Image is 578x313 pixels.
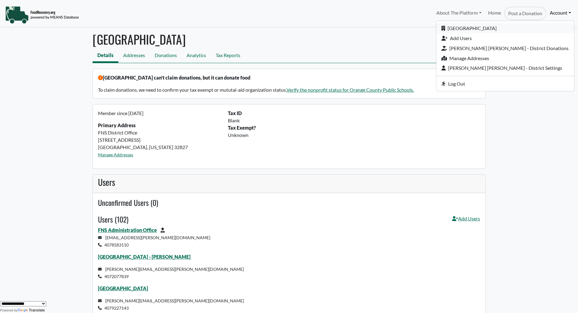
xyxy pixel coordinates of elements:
[93,49,118,63] a: Details
[98,227,157,233] a: FNS Administration Office
[98,198,480,207] h4: Unconfirmed Users (0)
[504,7,546,20] a: Post a Donation
[98,74,480,81] p: [GEOGRAPHIC_DATA] can't claim donations, but it can donate food
[182,49,211,63] a: Analytics
[286,87,414,93] a: Verify the nonprofit status for Orange County Public Schools.
[94,110,224,163] div: FNS District Office [STREET_ADDRESS] [GEOGRAPHIC_DATA], [US_STATE] 32827
[436,23,574,33] a: [GEOGRAPHIC_DATA]
[224,131,484,139] div: Unknown
[228,125,256,131] b: Tax Exempt?
[436,43,574,53] a: [PERSON_NAME] [PERSON_NAME] - District Donations
[452,215,480,226] a: Add Users
[98,122,136,128] strong: Primary Address
[5,6,79,24] img: NavigationLogo_FoodRecovery-91c16205cd0af1ed486a0f1a7774a6544ea792ac00100771e7dd3ec7c0e58e41.png
[98,235,210,247] small: [EMAIL_ADDRESS][PERSON_NAME][DOMAIN_NAME] 4078583110
[485,7,504,20] a: Home
[98,267,244,279] small: [PERSON_NAME][EMAIL_ADDRESS][PERSON_NAME][DOMAIN_NAME] 4072077839
[18,308,29,313] img: Google Translate
[436,63,574,73] a: [PERSON_NAME] [PERSON_NAME] - District Settings
[98,177,480,187] h3: Users
[18,308,45,312] a: Translate
[98,152,133,157] a: Manage Addresses
[118,49,150,63] a: Addresses
[150,49,182,63] a: Donations
[98,298,244,311] small: [PERSON_NAME][EMAIL_ADDRESS][PERSON_NAME][DOMAIN_NAME] 4079227143
[98,86,480,94] p: To claim donations, we need to confirm your tax exempt or mututal-aid organization status.
[98,215,128,224] h4: Users (102)
[224,117,484,124] div: Blank
[228,110,242,116] b: Tax ID
[98,285,148,291] a: [GEOGRAPHIC_DATA]
[436,33,574,43] a: Add Users
[98,110,221,117] p: Member since [DATE]
[546,7,574,19] a: Account
[93,32,486,46] h1: [GEOGRAPHIC_DATA]
[98,254,191,260] a: [GEOGRAPHIC_DATA] - [PERSON_NAME]
[436,79,574,89] a: Log Out
[211,49,245,63] a: Tax Reports
[433,7,485,19] a: About The Platform
[436,53,574,63] a: Manage Addresses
